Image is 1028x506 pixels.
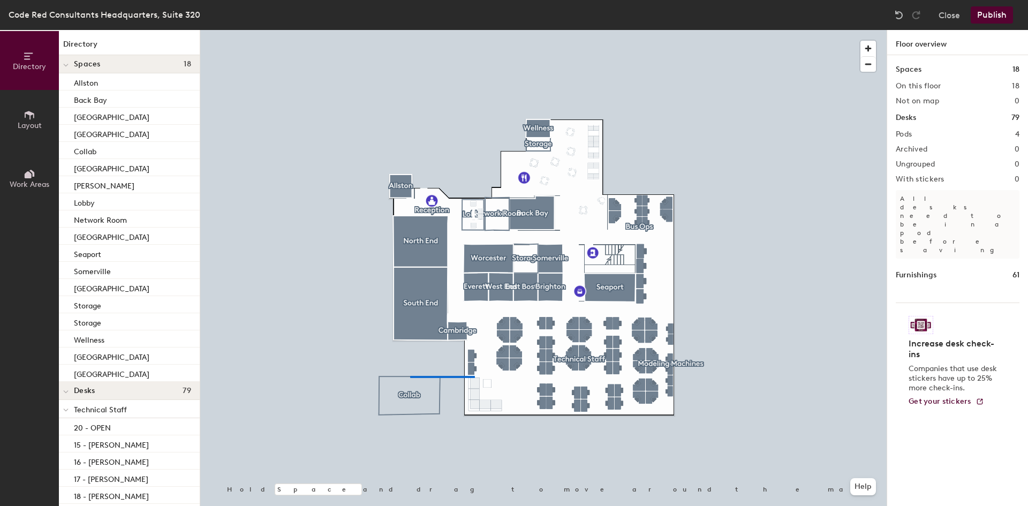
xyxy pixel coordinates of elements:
[1012,269,1019,281] h1: 61
[74,420,111,433] p: 20 - OPEN
[1015,160,1019,169] h2: 0
[183,387,191,395] span: 79
[74,247,101,259] p: Seaport
[896,145,927,154] h2: Archived
[909,397,984,406] a: Get your stickers
[1015,145,1019,154] h2: 0
[74,455,149,467] p: 16 - [PERSON_NAME]
[1012,64,1019,75] h1: 18
[971,6,1013,24] button: Publish
[1015,175,1019,184] h2: 0
[74,437,149,450] p: 15 - [PERSON_NAME]
[74,161,149,173] p: [GEOGRAPHIC_DATA]
[896,130,912,139] h2: Pods
[13,62,46,71] span: Directory
[74,127,149,139] p: [GEOGRAPHIC_DATA]
[909,338,1000,360] h4: Increase desk check-ins
[1015,130,1019,139] h2: 4
[909,364,1000,393] p: Companies that use desk stickers have up to 25% more check-ins.
[1012,82,1019,90] h2: 18
[909,316,933,334] img: Sticker logo
[74,405,127,414] span: Technical Staff
[74,298,101,311] p: Storage
[1011,112,1019,124] h1: 79
[896,82,941,90] h2: On this floor
[74,144,96,156] p: Collab
[74,387,95,395] span: Desks
[74,264,111,276] p: Somerville
[896,175,944,184] h2: With stickers
[18,121,42,130] span: Layout
[74,350,149,362] p: [GEOGRAPHIC_DATA]
[939,6,960,24] button: Close
[74,75,98,88] p: Allston
[9,8,200,21] div: Code Red Consultants Headquarters, Suite 320
[896,64,921,75] h1: Spaces
[74,178,134,191] p: [PERSON_NAME]
[74,367,149,379] p: [GEOGRAPHIC_DATA]
[896,160,935,169] h2: Ungrouped
[74,333,104,345] p: Wellness
[74,230,149,242] p: [GEOGRAPHIC_DATA]
[74,213,127,225] p: Network Room
[74,195,95,208] p: Lobby
[74,281,149,293] p: [GEOGRAPHIC_DATA]
[184,60,191,69] span: 18
[74,60,101,69] span: Spaces
[896,190,1019,259] p: All desks need to be in a pod before saving
[896,269,936,281] h1: Furnishings
[887,30,1028,55] h1: Floor overview
[74,110,149,122] p: [GEOGRAPHIC_DATA]
[74,93,107,105] p: Back Bay
[894,10,904,20] img: Undo
[74,472,148,484] p: 17 - [PERSON_NAME]
[911,10,921,20] img: Redo
[10,180,49,189] span: Work Areas
[896,112,916,124] h1: Desks
[896,97,939,105] h2: Not on map
[74,315,101,328] p: Storage
[1015,97,1019,105] h2: 0
[59,39,200,55] h1: Directory
[909,397,971,406] span: Get your stickers
[74,489,149,501] p: 18 - [PERSON_NAME]
[850,478,876,495] button: Help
